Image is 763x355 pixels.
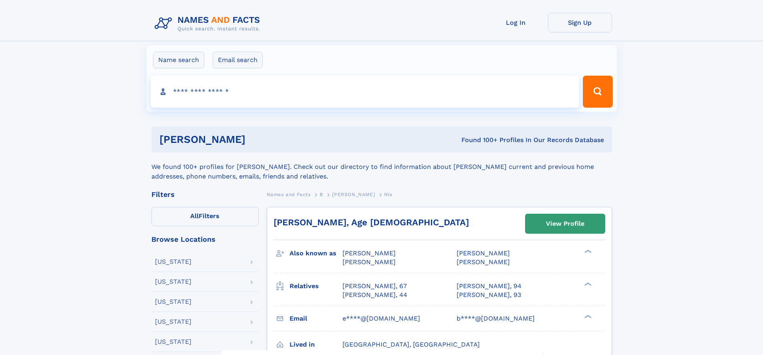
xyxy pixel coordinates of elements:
[151,191,259,198] div: Filters
[332,192,375,197] span: [PERSON_NAME]
[155,279,191,285] div: [US_STATE]
[320,192,323,197] span: B
[153,52,204,68] label: Name search
[151,13,267,34] img: Logo Names and Facts
[582,314,592,319] div: ❯
[582,249,592,254] div: ❯
[290,279,342,293] h3: Relatives
[457,249,510,257] span: [PERSON_NAME]
[353,136,604,144] div: Found 100+ Profiles In Our Records Database
[384,192,393,197] span: Nia
[267,189,311,199] a: Names and Facts
[290,312,342,325] h3: Email
[484,13,548,32] a: Log In
[290,247,342,260] h3: Also known as
[342,282,407,291] a: [PERSON_NAME], 67
[151,236,259,243] div: Browse Locations
[151,207,259,226] label: Filters
[525,214,605,233] a: View Profile
[155,259,191,265] div: [US_STATE]
[155,339,191,345] div: [US_STATE]
[320,189,323,199] a: B
[457,282,521,291] a: [PERSON_NAME], 94
[342,258,396,266] span: [PERSON_NAME]
[190,212,199,220] span: All
[290,338,342,351] h3: Lived in
[457,258,510,266] span: [PERSON_NAME]
[155,319,191,325] div: [US_STATE]
[583,76,612,108] button: Search Button
[159,134,354,144] h1: [PERSON_NAME]
[332,189,375,199] a: [PERSON_NAME]
[342,291,407,299] a: [PERSON_NAME], 44
[582,281,592,287] div: ❯
[151,152,612,181] div: We found 100+ profiles for [PERSON_NAME]. Check out our directory to find information about [PERS...
[457,291,521,299] a: [PERSON_NAME], 93
[548,13,612,32] a: Sign Up
[546,215,584,233] div: View Profile
[342,249,396,257] span: [PERSON_NAME]
[274,217,469,227] a: [PERSON_NAME], Age [DEMOGRAPHIC_DATA]
[155,299,191,305] div: [US_STATE]
[151,76,580,108] input: search input
[342,341,480,348] span: [GEOGRAPHIC_DATA], [GEOGRAPHIC_DATA]
[213,52,263,68] label: Email search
